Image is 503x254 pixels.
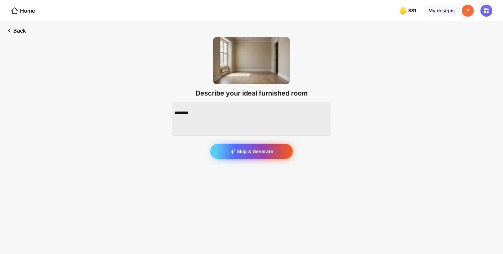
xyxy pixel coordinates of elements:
img: Z [213,37,290,84]
div: Home [11,7,35,15]
div: My designs [424,5,459,17]
div: Skip & Generate [210,144,293,159]
div: P [462,5,474,17]
span: 881 [408,8,418,13]
div: Describe your ideal furnished room [196,89,308,97]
